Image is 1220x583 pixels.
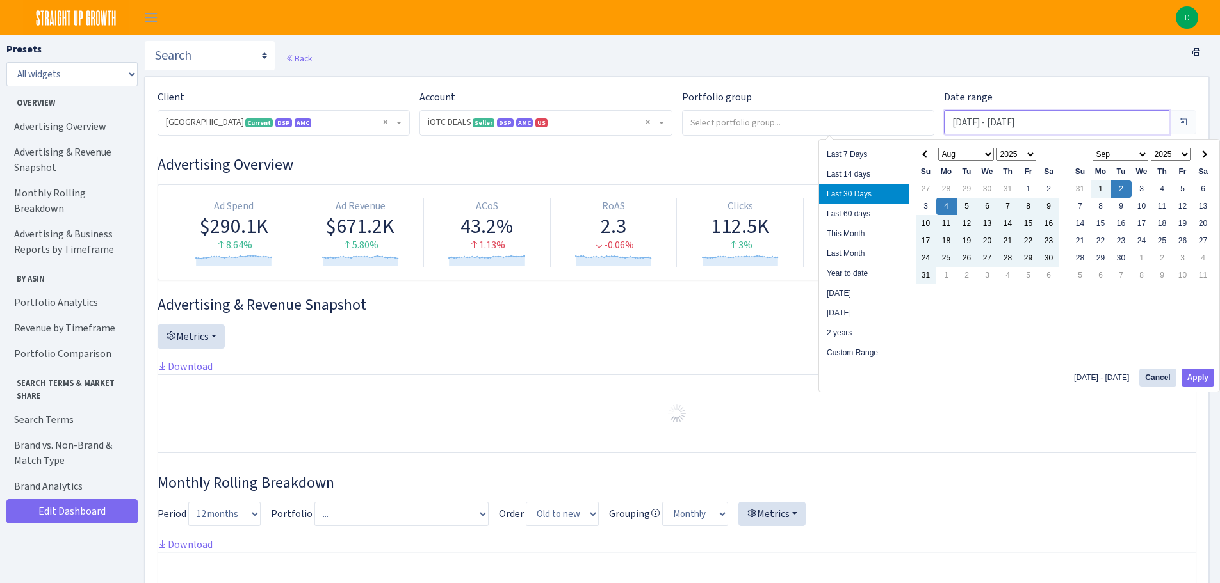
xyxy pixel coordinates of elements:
[1091,267,1111,284] td: 6
[1091,232,1111,250] td: 22
[1091,163,1111,180] th: Mo
[1176,6,1198,29] a: D
[428,116,656,129] span: iOTC DEALS <span class="badge badge-success">Seller</span><span class="badge badge-primary">DSP</...
[295,118,311,127] span: AMC
[6,221,134,262] a: Advertising & Business Reports by Timeframe
[936,232,957,250] td: 18
[158,156,1196,174] h3: Widget #1
[158,296,1196,314] h3: Widget #2
[1173,232,1193,250] td: 26
[646,116,650,129] span: Remove all items
[1111,250,1132,267] td: 30
[936,180,957,198] td: 28
[819,145,909,164] li: Last 7 Days
[556,238,672,253] div: -0.06%
[1173,215,1193,232] td: 19
[1193,267,1214,284] td: 11
[998,232,1018,250] td: 21
[1173,198,1193,215] td: 12
[819,343,909,363] li: Custom Range
[176,199,291,214] div: Ad Spend
[1139,369,1176,387] button: Cancel
[916,215,936,232] td: 10
[809,238,925,253] div: 5%
[1193,180,1214,198] td: 6
[916,232,936,250] td: 17
[1070,267,1091,284] td: 5
[1091,250,1111,267] td: 29
[419,90,455,105] label: Account
[1111,267,1132,284] td: 7
[1111,180,1132,198] td: 2
[1039,232,1059,250] td: 23
[1074,374,1134,381] span: [DATE] - [DATE]
[473,118,494,127] span: Seller
[916,250,936,267] td: 24
[609,506,660,522] label: Grouping
[286,52,312,64] a: Back
[667,403,687,424] img: Preloader
[7,268,134,285] span: By ASIN
[998,180,1018,198] td: 31
[1152,163,1173,180] th: Th
[819,184,909,204] li: Last 30 Days
[271,506,313,522] label: Portfolio
[429,214,545,238] div: 43.2%
[957,250,977,267] td: 26
[497,118,514,127] span: DSP
[6,315,134,341] a: Revenue by Timeframe
[6,114,134,140] a: Advertising Overview
[429,238,545,253] div: 1.13%
[1111,232,1132,250] td: 23
[1111,198,1132,215] td: 9
[1193,198,1214,215] td: 13
[1132,180,1152,198] td: 3
[556,199,672,214] div: RoAS
[302,214,418,238] div: $671.2K
[1039,198,1059,215] td: 9
[1132,215,1152,232] td: 17
[998,267,1018,284] td: 4
[1018,250,1039,267] td: 29
[1091,198,1111,215] td: 8
[977,232,998,250] td: 20
[977,215,998,232] td: 13
[957,267,977,284] td: 2
[176,238,291,253] div: 8.64%
[1173,180,1193,198] td: 5
[1070,250,1091,267] td: 28
[1193,250,1214,267] td: 4
[1132,250,1152,267] td: 1
[6,433,134,474] a: Brand vs. Non-Brand & Match Type
[6,42,42,57] label: Presets
[957,232,977,250] td: 19
[1152,232,1173,250] td: 25
[944,90,993,105] label: Date range
[819,264,909,284] li: Year to date
[682,90,752,105] label: Portfolio group
[1152,198,1173,215] td: 11
[1070,215,1091,232] td: 14
[1193,232,1214,250] td: 27
[738,502,806,526] button: Metrics
[6,140,134,180] a: Advertising & Revenue Snapshot
[977,163,998,180] th: We
[819,284,909,303] li: [DATE]
[819,164,909,184] li: Last 14 days
[916,180,936,198] td: 27
[819,244,909,264] li: Last Month
[516,118,533,127] span: AMC
[809,214,925,238] div: 30.6K
[998,215,1018,232] td: 14
[1039,250,1059,267] td: 30
[245,118,273,127] span: Current
[819,323,909,343] li: 2 years
[7,92,134,109] span: Overview
[499,506,524,522] label: Order
[383,116,387,129] span: Remove all items
[1132,232,1152,250] td: 24
[682,214,798,238] div: 112.5K
[6,407,134,433] a: Search Terms
[1018,232,1039,250] td: 22
[957,163,977,180] th: Tu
